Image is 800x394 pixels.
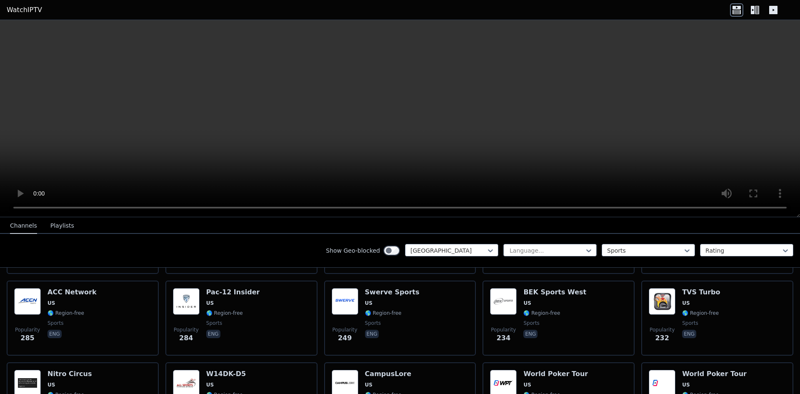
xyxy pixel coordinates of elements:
[20,333,34,343] span: 285
[682,310,719,316] span: 🌎 Region-free
[15,326,40,333] span: Popularity
[326,246,380,255] label: Show Geo-blocked
[174,326,199,333] span: Popularity
[490,288,517,315] img: BEK Sports West
[649,288,675,315] img: TVS Turbo
[50,218,74,234] button: Playlists
[523,300,531,306] span: US
[682,320,698,326] span: sports
[682,330,696,338] p: eng
[10,218,37,234] button: Channels
[47,310,84,316] span: 🌎 Region-free
[206,320,222,326] span: sports
[365,370,412,378] h6: CampusLore
[206,330,220,338] p: eng
[206,370,246,378] h6: W14DK-D5
[47,300,55,306] span: US
[332,326,357,333] span: Popularity
[682,300,690,306] span: US
[332,288,358,315] img: Swerve Sports
[47,370,92,378] h6: Nitro Circus
[365,381,372,388] span: US
[179,333,193,343] span: 284
[365,330,379,338] p: eng
[206,381,214,388] span: US
[497,333,510,343] span: 234
[523,320,539,326] span: sports
[206,288,260,296] h6: Pac-12 Insider
[365,288,420,296] h6: Swerve Sports
[523,370,588,378] h6: World Poker Tour
[365,320,381,326] span: sports
[7,5,42,15] a: WatchIPTV
[14,288,41,315] img: ACC Network
[491,326,516,333] span: Popularity
[682,370,747,378] h6: World Poker Tour
[523,288,586,296] h6: BEK Sports West
[655,333,669,343] span: 232
[47,288,97,296] h6: ACC Network
[523,330,537,338] p: eng
[206,310,243,316] span: 🌎 Region-free
[173,288,200,315] img: Pac-12 Insider
[682,381,690,388] span: US
[365,300,372,306] span: US
[47,381,55,388] span: US
[650,326,675,333] span: Popularity
[338,333,352,343] span: 249
[47,320,63,326] span: sports
[682,288,720,296] h6: TVS Turbo
[523,310,560,316] span: 🌎 Region-free
[47,330,62,338] p: eng
[365,310,402,316] span: 🌎 Region-free
[206,300,214,306] span: US
[523,381,531,388] span: US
